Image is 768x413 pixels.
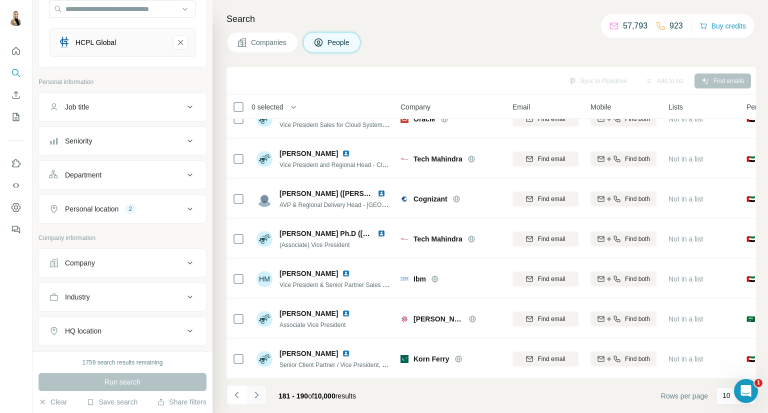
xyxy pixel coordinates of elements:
[246,385,266,405] button: Navigate to next page
[65,136,92,146] div: Seniority
[668,275,703,283] span: Not in a list
[256,231,272,247] img: Avatar
[226,12,756,26] h4: Search
[342,269,350,277] img: LinkedIn logo
[124,204,136,213] div: 2
[400,277,408,280] img: Logo of Ibm
[746,274,755,284] span: 🇦🇪
[251,102,283,112] span: 0 selected
[226,385,246,405] button: Navigate to previous page
[65,258,95,268] div: Company
[746,314,755,324] span: 🇸🇦
[279,160,601,168] span: Vice President and Regional Head - Cloud and Infrastructure Services, [GEOGRAPHIC_DATA] & [GEOGRA...
[625,314,650,323] span: Find both
[8,10,24,26] img: Avatar
[746,234,755,244] span: 🇦🇪
[512,191,578,206] button: Find email
[668,155,703,163] span: Not in a list
[327,37,350,47] span: People
[256,191,272,207] img: Avatar
[668,235,703,243] span: Not in a list
[512,271,578,286] button: Find email
[57,35,71,49] img: HCPL Global-logo
[746,194,755,204] span: 🇦🇪
[413,234,462,244] span: Tech Mahindra
[590,231,656,246] button: Find both
[590,311,656,326] button: Find both
[669,20,683,32] p: 923
[8,198,24,216] button: Dashboard
[279,189,464,197] span: [PERSON_NAME] ([PERSON_NAME]) [PERSON_NAME]
[173,35,187,49] button: HCPL Global-remove-button
[256,151,272,167] img: Avatar
[625,194,650,203] span: Find both
[65,204,118,214] div: Personal location
[39,163,206,187] button: Department
[314,392,335,400] span: 10,000
[746,354,755,364] span: 🇦🇪
[256,351,272,367] img: Avatar
[38,233,206,242] p: Company information
[38,397,67,407] button: Clear
[623,20,647,32] p: 57,793
[590,102,611,112] span: Mobile
[400,195,408,203] img: Logo of Cognizant
[279,229,532,237] span: [PERSON_NAME] Ph.D ([PERSON_NAME]), Prince2, MBA, [DOMAIN_NAME]
[65,170,101,180] div: Department
[342,349,350,357] img: LinkedIn logo
[668,355,703,363] span: Not in a list
[625,234,650,243] span: Find both
[342,149,350,157] img: LinkedIn logo
[342,309,350,317] img: LinkedIn logo
[754,379,762,387] span: 1
[251,37,287,47] span: Companies
[400,355,408,363] img: Logo of Korn Ferry
[279,241,350,248] span: (Associate) Vice President
[256,311,272,327] img: Avatar
[537,274,565,283] span: Find email
[413,194,447,204] span: Cognizant
[400,235,408,243] img: Logo of Tech Mahindra
[537,314,565,323] span: Find email
[279,148,338,158] span: [PERSON_NAME]
[746,154,755,164] span: 🇦🇪
[65,102,89,112] div: Job title
[734,379,758,403] iframe: Intercom live chat
[278,392,356,400] span: results
[512,231,578,246] button: Find email
[308,392,314,400] span: of
[279,308,338,318] span: [PERSON_NAME]
[279,321,346,328] span: Associate Vice President
[279,120,400,128] span: Vice President Sales for Cloud Systems MEA
[8,64,24,82] button: Search
[8,154,24,172] button: Use Surfe on LinkedIn
[537,194,565,203] span: Find email
[75,37,116,47] div: HCPL Global
[39,95,206,119] button: Job title
[413,154,462,164] span: Tech Mahindra
[86,397,137,407] button: Save search
[413,354,449,364] span: Korn Ferry
[8,176,24,194] button: Use Surfe API
[668,195,703,203] span: Not in a list
[590,351,656,366] button: Find both
[38,77,206,86] p: Personal information
[537,234,565,243] span: Find email
[278,392,308,400] span: 181 - 190
[661,391,708,401] span: Rows per page
[537,354,565,363] span: Find email
[668,315,703,323] span: Not in a list
[39,197,206,221] button: Personal location2
[39,129,206,153] button: Seniority
[377,189,385,197] img: LinkedIn logo
[590,191,656,206] button: Find both
[400,315,408,323] img: Logo of Sutherland
[699,19,746,33] button: Buy credits
[512,351,578,366] button: Find email
[512,311,578,326] button: Find email
[8,42,24,60] button: Quick start
[590,151,656,166] button: Find both
[413,314,463,324] span: [PERSON_NAME]
[39,285,206,309] button: Industry
[537,154,565,163] span: Find email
